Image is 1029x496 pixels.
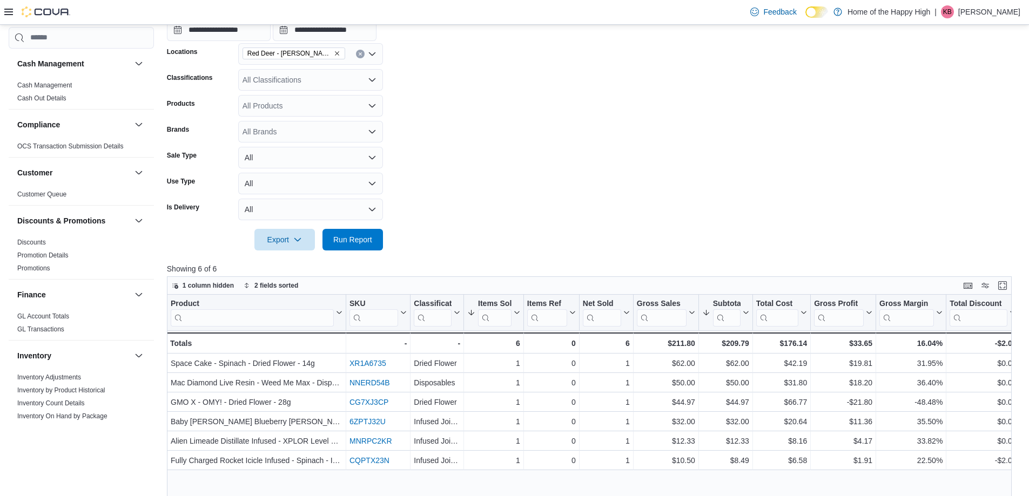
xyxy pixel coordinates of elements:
div: $12.33 [702,434,749,447]
div: SKU URL [349,299,398,327]
div: Total Cost [756,299,798,309]
h3: Discounts & Promotions [17,215,105,226]
button: Total Discount [950,299,1016,327]
button: All [238,147,383,168]
div: 0 [527,434,576,447]
div: Gross Sales [637,299,687,309]
img: Cova [22,6,70,17]
div: Customer [9,188,154,205]
div: 1 [583,357,630,370]
div: $0.00 [950,357,1016,370]
a: Discounts [17,239,46,246]
span: Inventory by Product Historical [17,386,105,395]
div: $209.79 [702,337,749,350]
button: Items Ref [527,299,576,327]
span: Customer Queue [17,190,66,199]
div: 6 [583,337,630,350]
div: Totals [170,337,342,350]
div: - [414,337,460,350]
div: $12.33 [637,434,695,447]
a: OCS Transaction Submission Details [17,142,124,150]
div: $44.97 [702,396,749,409]
button: Customer [132,166,145,179]
div: Product [171,299,334,309]
a: CG7XJ3CP [349,398,388,406]
div: Gross Profit [814,299,864,309]
a: Customer Queue [17,191,66,198]
button: Net Sold [583,299,630,327]
label: Is Delivery [167,203,199,212]
div: Items Ref [527,299,567,327]
div: 35.50% [879,415,943,428]
a: Inventory On Hand by Package [17,412,107,420]
button: Open list of options [368,127,376,136]
div: 1 [467,357,520,370]
div: $8.16 [756,434,807,447]
button: Clear input [356,50,365,58]
div: $8.49 [702,454,749,467]
div: $0.00 [950,396,1016,409]
div: $50.00 [637,376,695,389]
div: Baby [PERSON_NAME] Blueberry [PERSON_NAME] - Infused Joints - 3 x 0.5g [171,415,342,428]
button: Product [171,299,342,327]
button: Subtotal [702,299,749,327]
a: 6ZPTJ32U [349,417,386,426]
div: Space Cake - Spinach - Dried Flower - 14g [171,357,342,370]
span: Red Deer - Dawson Centre - Fire & Flower [243,47,345,59]
button: Discounts & Promotions [17,215,130,226]
span: Promotion Details [17,251,69,260]
div: 1 [467,434,520,447]
span: OCS Transaction Submission Details [17,142,124,151]
button: Total Cost [756,299,807,327]
button: Compliance [17,119,130,130]
div: $31.80 [756,376,807,389]
div: $42.19 [756,357,807,370]
button: SKU [349,299,407,327]
div: Compliance [9,140,154,157]
a: Cash Out Details [17,94,66,102]
p: | [934,5,937,18]
input: Dark Mode [805,6,828,18]
div: $1.91 [814,454,872,467]
div: 0 [527,454,576,467]
div: $62.00 [637,357,695,370]
div: Net Sold [583,299,621,309]
div: Infused Joints [414,434,460,447]
div: Discounts & Promotions [9,236,154,279]
button: Items Sold [467,299,520,327]
h3: Cash Management [17,58,84,69]
div: Dried Flower [414,357,460,370]
div: $4.17 [814,434,872,447]
div: Cash Management [9,79,154,109]
button: All [238,173,383,194]
div: Disposables [414,376,460,389]
div: Gross Sales [637,299,687,327]
button: Cash Management [132,57,145,70]
button: Inventory [132,349,145,362]
div: $19.81 [814,357,872,370]
label: Products [167,99,195,108]
a: NNERD54B [349,378,390,387]
label: Brands [167,125,189,134]
div: -$21.80 [814,396,872,409]
a: Inventory by Product Historical [17,386,105,394]
button: Gross Sales [637,299,695,327]
span: GL Account Totals [17,312,69,321]
div: Items Sold [478,299,512,309]
div: Items Ref [527,299,567,309]
button: Compliance [132,118,145,131]
div: 1 [583,434,630,447]
div: 0 [527,415,576,428]
a: Promotion Details [17,252,69,259]
span: 1 column hidden [183,281,234,290]
button: Enter fullscreen [996,279,1009,292]
div: 1 [467,415,520,428]
div: $62.00 [702,357,749,370]
span: Cash Management [17,81,72,90]
button: All [238,199,383,220]
a: Cash Management [17,81,72,89]
div: Total Discount [950,299,1007,327]
div: -$2.01 [950,454,1016,467]
button: Finance [17,289,130,300]
div: - [349,337,407,350]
